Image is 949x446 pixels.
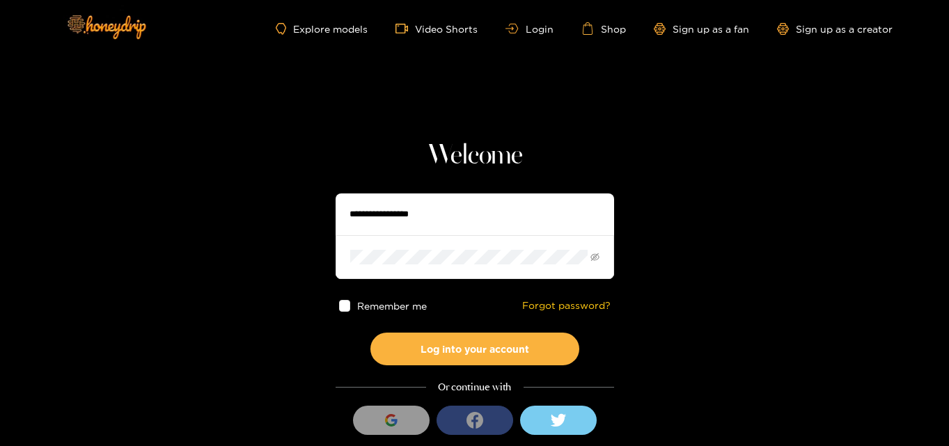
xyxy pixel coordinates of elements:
a: Sign up as a fan [654,23,749,35]
div: Or continue with [336,379,614,395]
a: Login [505,24,553,34]
a: Forgot password? [522,300,611,312]
span: Remember me [357,301,427,311]
a: Explore models [276,23,368,35]
a: Shop [581,22,626,35]
button: Log into your account [370,333,579,365]
a: Video Shorts [395,22,478,35]
span: eye-invisible [590,253,599,262]
span: video-camera [395,22,415,35]
h1: Welcome [336,139,614,173]
a: Sign up as a creator [777,23,893,35]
